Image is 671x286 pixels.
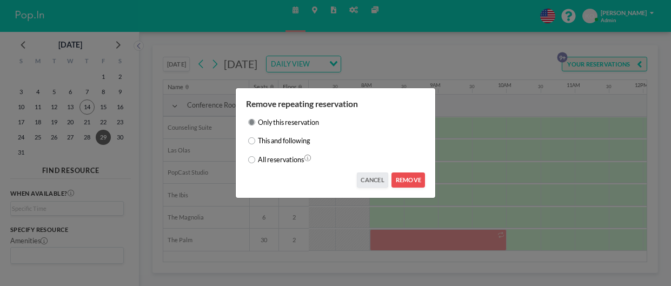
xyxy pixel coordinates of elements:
[258,135,310,147] label: This and following
[258,154,304,165] label: All reservations
[246,98,426,109] h3: Remove repeating reservation
[357,172,388,188] button: CANCEL
[391,172,425,188] button: REMOVE
[258,116,319,128] label: Only this reservation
